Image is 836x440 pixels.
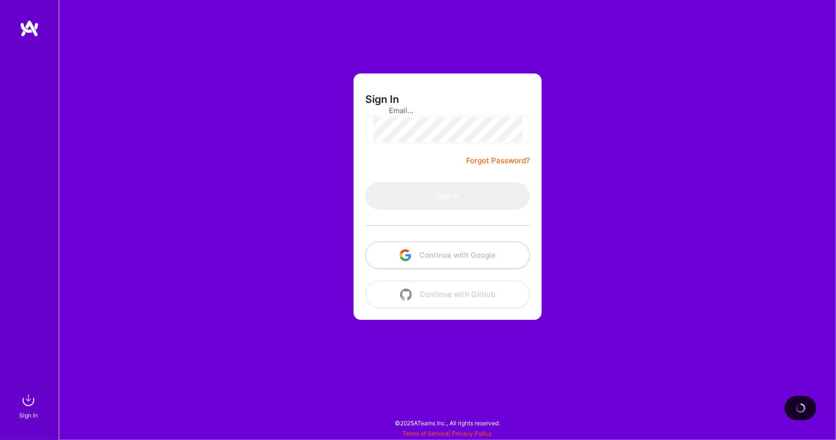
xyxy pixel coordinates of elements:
[466,155,530,167] a: Forgot Password?
[389,98,506,123] input: Email...
[59,411,836,435] div: © 2025 ATeams Inc., All rights reserved.
[20,20,39,37] img: logo
[795,403,806,414] img: loading
[403,430,492,437] span: |
[365,281,530,308] button: Continue with Github
[19,410,38,420] div: Sign In
[19,391,38,410] img: sign in
[365,242,530,269] button: Continue with Google
[403,430,449,437] a: Terms of Service
[21,391,38,420] a: sign inSign In
[400,249,411,261] img: icon
[453,430,492,437] a: Privacy Policy
[365,93,399,105] h3: Sign In
[400,289,412,300] img: icon
[365,182,530,210] button: Sign In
